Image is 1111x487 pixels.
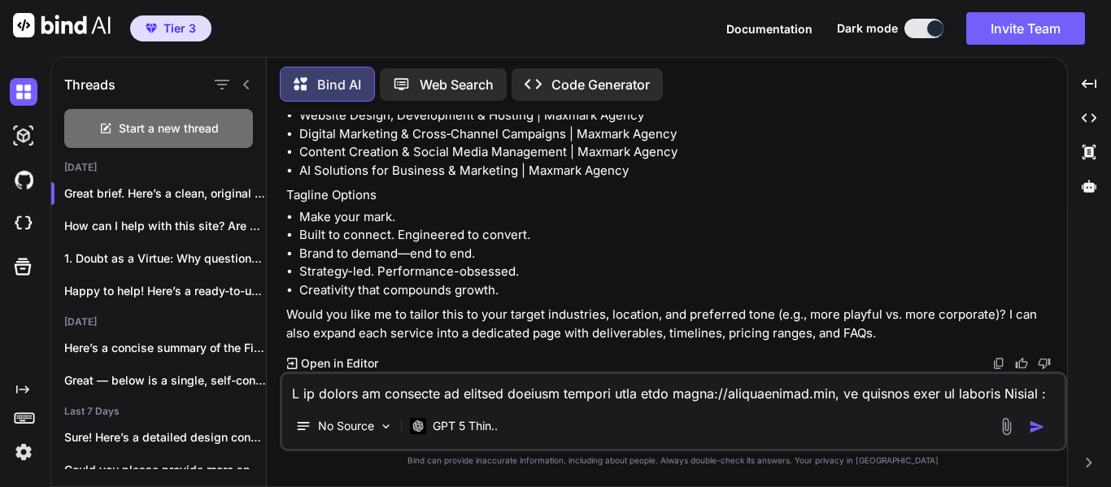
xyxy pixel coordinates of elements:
li: Make your mark. [299,208,1064,227]
li: Brand to demand—end to end. [299,245,1064,263]
span: Documentation [726,22,813,36]
button: premiumTier 3 [130,15,211,41]
h2: Last 7 Days [51,405,266,418]
img: darkChat [10,78,37,106]
li: Website Design, Development & Hosting | Maxmark Agency [299,107,1064,125]
h2: [DATE] [51,161,266,174]
li: AI Solutions for Business & Marketing | Maxmark Agency [299,162,1064,180]
p: Great brief. Here’s a clean, original we... [64,185,266,202]
p: GPT 5 Thin.. [433,418,498,434]
img: Pick Models [379,420,393,433]
img: icon [1029,419,1045,435]
p: Web Search [420,75,494,94]
p: Would you like me to tailor this to your target industries, location, and preferred tone (e.g., m... [286,306,1064,342]
p: Sure! Here’s a detailed design concept for... [64,429,266,446]
p: Bind AI [317,75,361,94]
img: dislike [1038,357,1051,370]
img: settings [10,438,37,466]
p: Open in Editor [301,355,378,372]
img: attachment [997,417,1016,436]
button: Invite Team [966,12,1085,45]
img: copy [992,357,1005,370]
p: Bind can provide inaccurate information, including about people. Always double-check its answers.... [280,454,1067,467]
li: Creativity that compounds growth. [299,281,1064,300]
p: Could you please provide more specific details... [64,462,266,478]
p: How can I help with this site? Are you r... [64,218,266,234]
img: githubDark [10,166,37,193]
p: 1. Doubt as a Virtue: Why questions... [64,250,266,267]
li: Content Creation & Social Media Management | Maxmark Agency [299,143,1064,162]
img: cloudideIcon [10,210,37,237]
img: like [1015,357,1028,370]
p: Code Generator [551,75,650,94]
span: Dark mode [837,20,898,37]
p: No Source [318,418,374,434]
img: darkAi-studio [10,122,37,150]
p: Happy to help! Here’s a ready-to-use social... [64,283,266,299]
p: Great — below is a single, self-contained... [64,372,266,389]
h1: Threads [64,75,115,94]
li: Strategy-led. Performance-obsessed. [299,263,1064,281]
span: Start a new thread [119,120,219,137]
li: Digital Marketing & Cross‑Channel Campaigns | Maxmark Agency [299,125,1064,144]
img: GPT 5 Thinking High [410,418,426,433]
p: Here’s a concise summary of the Fify247... [64,340,266,356]
p: Tagline Options [286,186,1064,205]
li: Built to connect. Engineered to convert. [299,226,1064,245]
span: Tier 3 [163,20,196,37]
img: Bind AI [13,13,111,37]
img: premium [146,24,157,33]
h2: [DATE] [51,315,266,328]
button: Documentation [726,20,813,37]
